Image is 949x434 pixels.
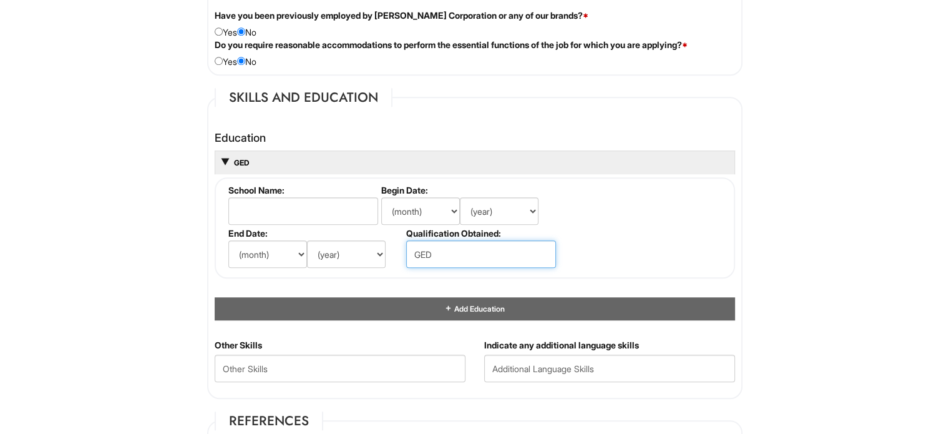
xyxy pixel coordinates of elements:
label: End Date: [228,228,401,239]
a: GED [233,158,249,167]
label: Have you been previously employed by [PERSON_NAME] Corporation or any of our brands? [215,9,588,22]
legend: References [215,412,323,430]
label: Begin Date: [381,185,554,195]
input: Additional Language Skills [484,355,735,382]
div: Yes No [205,9,744,39]
label: Other Skills [215,339,262,352]
label: Do you require reasonable accommodations to perform the essential functions of the job for which ... [215,39,688,51]
label: Indicate any additional language skills [484,339,639,352]
label: School Name: [228,185,376,195]
input: Other Skills [215,355,465,382]
label: Qualification Obtained: [406,228,554,239]
legend: Skills and Education [215,88,392,107]
div: Yes No [205,39,744,68]
a: Add Education [444,304,504,313]
span: Add Education [452,304,504,313]
h4: Education [215,132,735,144]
